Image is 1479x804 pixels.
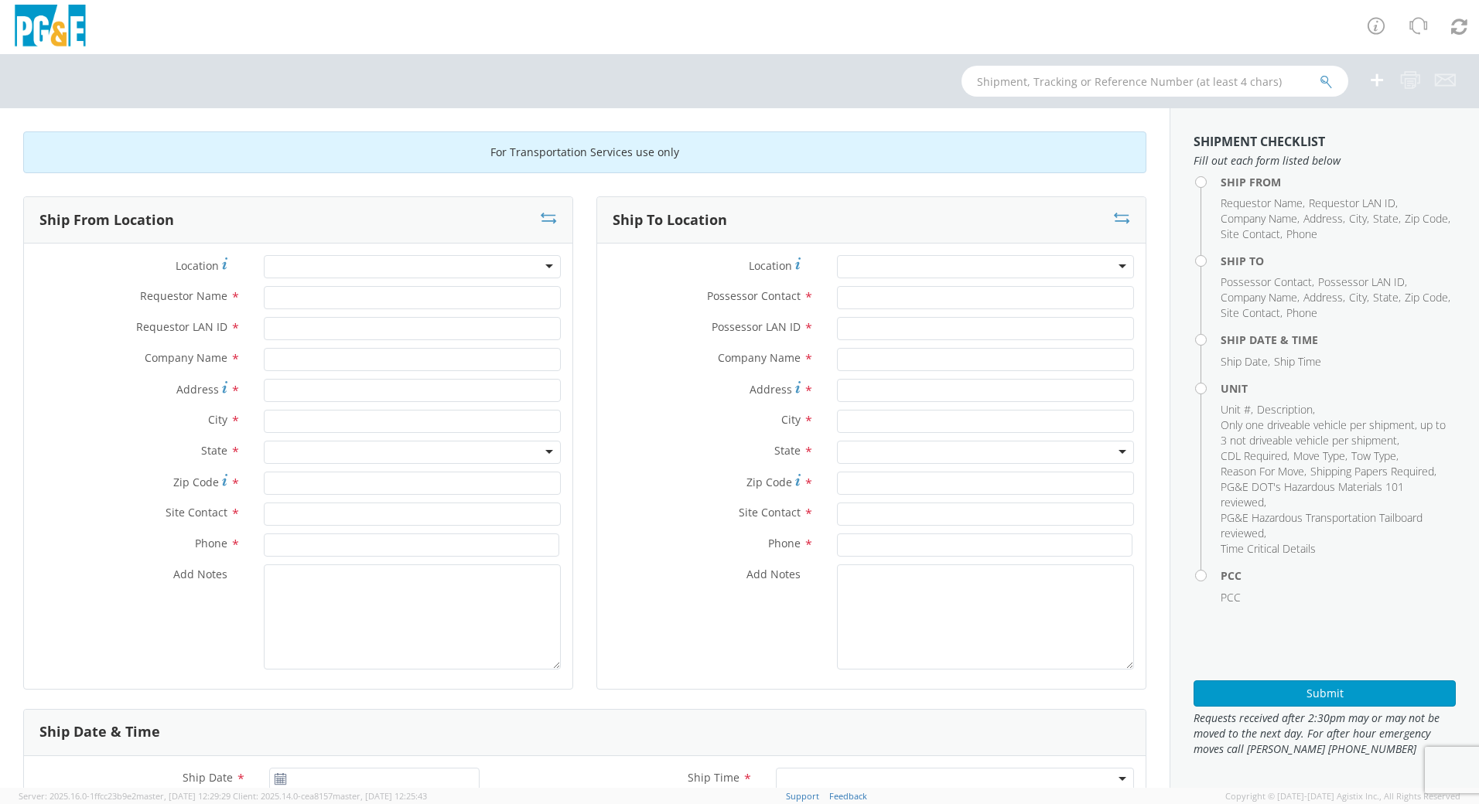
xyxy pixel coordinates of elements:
span: Ship Time [1274,354,1321,369]
span: Ship Date [1221,354,1268,369]
span: Address [176,382,219,397]
h3: Ship From Location [39,213,174,228]
span: Location [176,258,219,273]
span: Requestor Name [1221,196,1303,210]
li: , [1310,464,1436,479]
span: PG&E DOT's Hazardous Materials 101 reviewed [1221,479,1404,509]
span: City [1349,211,1367,226]
span: Address [1303,211,1343,226]
span: State [774,443,801,458]
div: For Transportation Services use only [23,131,1146,173]
span: Tow Type [1351,448,1396,463]
span: State [1373,290,1399,305]
span: Move Type [1293,448,1345,463]
span: Client: 2025.14.0-cea8157 [233,790,427,802]
li: , [1309,196,1398,211]
span: State [201,443,227,458]
span: Copyright © [DATE]-[DATE] Agistix Inc., All Rights Reserved [1225,790,1460,802]
span: Zip Code [173,475,219,489]
span: Ship Date [183,770,233,785]
span: Requestor LAN ID [136,319,227,334]
li: , [1221,448,1289,464]
li: , [1221,354,1270,370]
li: , [1221,211,1300,227]
span: Site Contact [166,505,227,520]
span: State [1373,211,1399,226]
span: Company Name [1221,290,1297,305]
li: , [1318,274,1407,290]
span: Zip Code [746,475,792,489]
span: Site Contact [1221,305,1280,320]
span: Phone [1286,227,1317,241]
strong: Shipment Checklist [1194,133,1325,150]
h4: Unit [1221,383,1456,394]
a: Support [786,790,819,802]
span: Add Notes [746,567,801,581]
input: Shipment, Tracking or Reference Number (at least 4 chars) [962,66,1348,97]
span: Company Name [145,350,227,365]
li: , [1221,402,1253,417]
span: Zip Code [1405,211,1448,226]
span: Requestor LAN ID [1309,196,1395,210]
span: Requests received after 2:30pm may or may not be moved to the next day. For after hour emergency ... [1194,710,1456,757]
h4: Ship Date & Time [1221,334,1456,346]
span: Location [749,258,792,273]
span: PCC [1221,590,1241,605]
span: Company Name [718,350,801,365]
li: , [1373,211,1401,227]
span: Possessor LAN ID [712,319,801,334]
li: , [1303,290,1345,305]
span: master, [DATE] 12:25:43 [333,790,427,802]
li: , [1373,290,1401,305]
span: Phone [195,536,227,550]
li: , [1221,417,1452,448]
span: City [781,412,801,427]
li: , [1221,305,1283,321]
h4: PCC [1221,570,1456,581]
h4: Ship To [1221,255,1456,267]
span: Only one driveable vehicle per shipment, up to 3 not driveable vehicle per shipment [1221,417,1446,448]
li: , [1257,402,1315,417]
span: Description [1257,402,1313,417]
span: Possessor Contact [707,288,801,303]
li: , [1221,479,1452,510]
span: PG&E Hazardous Transportation Tailboard reviewed [1221,510,1423,540]
span: master, [DATE] 12:29:29 [136,790,231,802]
span: Phone [1286,305,1317,320]
span: Add Notes [173,567,227,581]
button: Submit [1194,680,1456,707]
img: pge-logo-06675f144f4cfa6a6814.png [12,5,89,50]
span: Requestor Name [140,288,227,303]
li: , [1221,274,1314,290]
li: , [1221,227,1283,242]
span: Phone [768,536,801,550]
span: Possessor LAN ID [1318,274,1405,289]
span: Time Critical Details [1221,541,1316,556]
span: Address [1303,290,1343,305]
span: Shipping Papers Required [1310,464,1434,479]
li: , [1221,290,1300,305]
h3: Ship Date & Time [39,724,160,740]
span: City [208,412,227,427]
li: , [1303,211,1345,227]
li: , [1351,448,1399,464]
span: Possessor Contact [1221,274,1312,289]
span: Server: 2025.16.0-1ffcc23b9e2 [19,790,231,802]
span: Unit # [1221,402,1251,417]
h3: Ship To Location [613,213,727,228]
li: , [1349,290,1369,305]
span: CDL Required [1221,448,1287,463]
li: , [1221,464,1307,479]
li: , [1293,448,1347,464]
li: , [1405,290,1450,305]
span: Fill out each form listed below [1194,153,1456,169]
span: Reason For Move [1221,464,1304,479]
span: Company Name [1221,211,1297,226]
li: , [1405,211,1450,227]
span: City [1349,290,1367,305]
span: Site Contact [1221,227,1280,241]
span: Address [750,382,792,397]
a: Feedback [829,790,867,802]
span: Site Contact [739,505,801,520]
span: Ship Time [688,770,739,785]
